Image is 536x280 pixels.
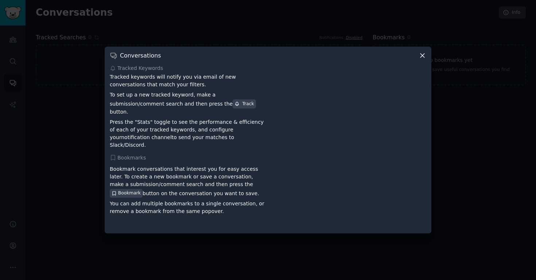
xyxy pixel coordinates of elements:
[271,163,426,228] iframe: YouTube video player
[110,64,426,72] div: Tracked Keywords
[118,190,141,197] span: Bookmark
[110,154,426,162] div: Bookmarks
[110,165,265,197] p: Bookmark conversations that interest you for easy access later. To create a new bookmark or save ...
[110,91,265,115] p: To set up a new tracked keyword, make a submission/comment search and then press the button.
[121,134,172,140] a: notification channel
[120,52,161,59] h3: Conversations
[271,73,426,139] iframe: YouTube video player
[110,73,265,88] p: Tracked keywords will notify you via email of new conversations that match your filters.
[110,200,265,215] p: You can add multiple bookmarks to a single conversation, or remove a bookmark from the same popover.
[234,101,254,107] div: Track
[110,118,265,149] p: Press the "Stats" toggle to see the performance & efficiency of each of your tracked keywords, an...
